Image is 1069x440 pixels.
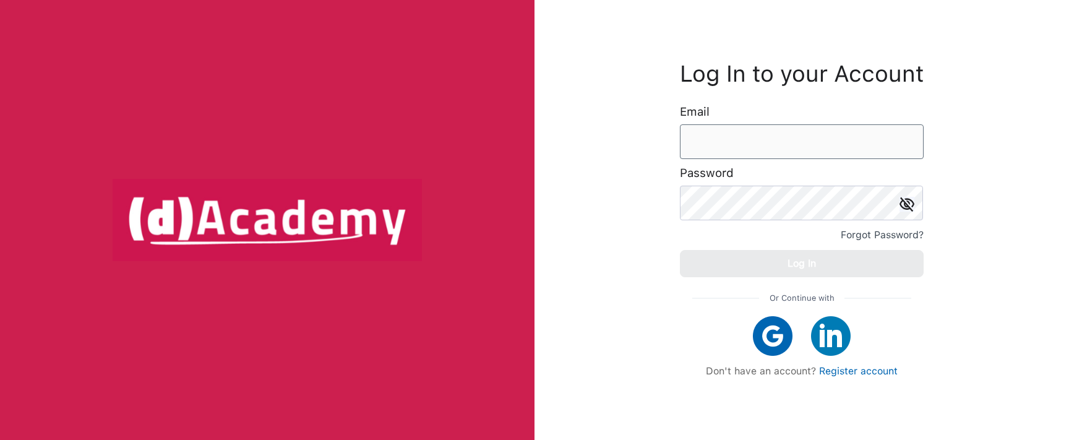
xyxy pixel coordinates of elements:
img: linkedIn icon [811,316,851,356]
a: Register account [819,365,898,377]
img: icon [899,197,914,212]
label: Email [680,106,710,118]
img: google icon [753,316,792,356]
button: Log In [680,250,924,277]
img: logo [113,179,422,261]
div: Forgot Password? [841,226,924,244]
span: Or Continue with [770,290,835,307]
h3: Log In to your Account [680,64,924,84]
label: Password [680,167,734,179]
div: Don't have an account? [692,365,911,377]
img: line [844,298,911,299]
img: line [692,298,759,299]
div: Log In [788,255,816,272]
